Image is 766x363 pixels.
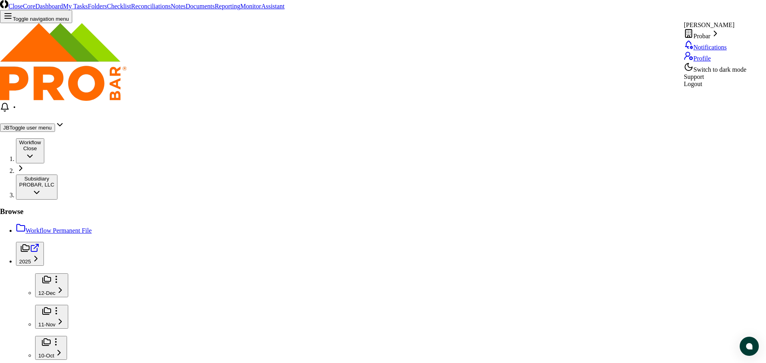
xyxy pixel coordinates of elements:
[684,73,746,80] div: Support
[684,22,746,29] div: [PERSON_NAME]
[693,33,711,39] span: Probar
[684,40,746,51] a: Notifications
[684,80,746,88] div: Logout
[684,62,746,73] div: Switch to dark mode
[684,51,746,62] a: Profile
